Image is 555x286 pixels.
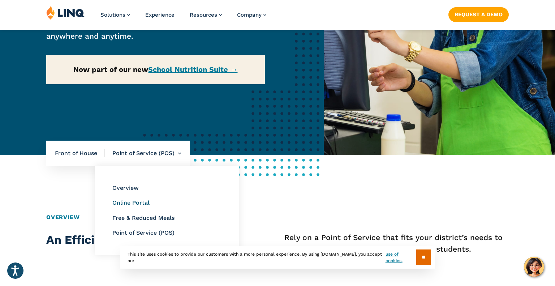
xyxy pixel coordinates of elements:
[112,214,175,221] a: Free & Reduced Meals
[112,199,150,206] a: Online Portal
[386,251,416,264] a: use of cookies.
[112,184,139,191] a: Overview
[524,257,544,277] button: Hello, have a question? Let’s chat.
[145,12,175,18] a: Experience
[100,12,125,18] span: Solutions
[190,12,217,18] span: Resources
[55,149,105,157] span: Front of House
[237,12,262,18] span: Company
[284,232,509,255] p: Rely on a Point of Service that fits your district’s needs to speed up the lunch line and serve m...
[46,213,509,222] h2: Overview
[448,6,509,22] nav: Button Navigation
[100,6,266,30] nav: Primary Navigation
[237,12,266,18] a: Company
[190,12,222,18] a: Resources
[120,246,435,269] div: This site uses cookies to provide our customers with a more personal experience. By using [DOMAIN...
[46,232,231,248] h2: An Efficient Point of Service
[46,6,85,20] img: LINQ | K‑12 Software
[73,65,237,74] strong: Now part of our new
[448,7,509,22] a: Request a Demo
[100,12,130,18] a: Solutions
[105,141,181,166] li: Point of Service (POS)
[112,229,175,236] a: Point of Service (POS)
